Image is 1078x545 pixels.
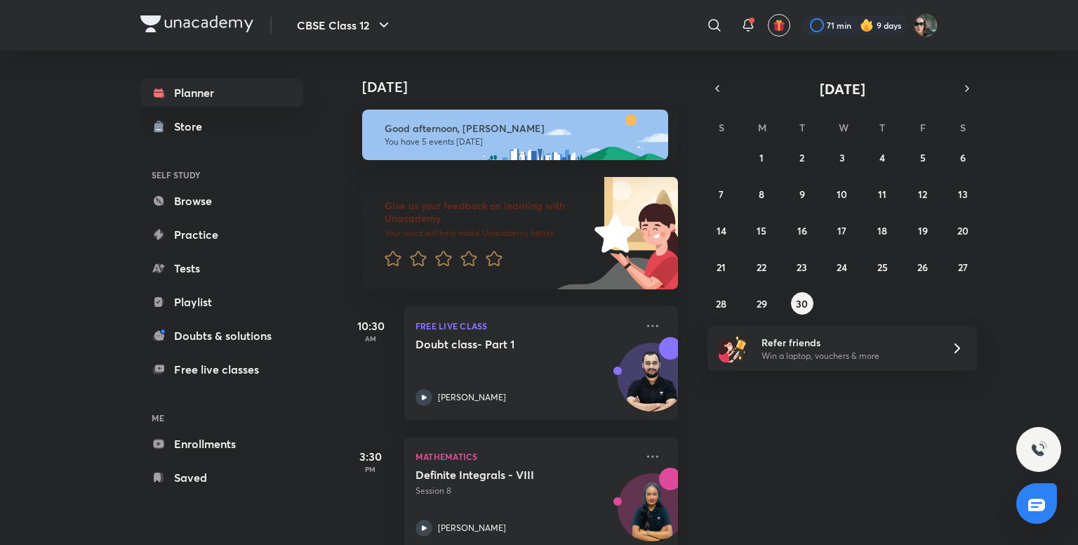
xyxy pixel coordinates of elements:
abbr: September 29, 2025 [757,297,767,310]
button: September 25, 2025 [871,256,893,278]
button: September 7, 2025 [710,183,733,205]
abbr: September 5, 2025 [920,151,926,164]
abbr: September 4, 2025 [879,151,885,164]
button: September 26, 2025 [912,256,934,278]
h6: ME [140,406,303,430]
abbr: September 24, 2025 [837,261,847,274]
h5: 10:30 [342,317,399,334]
abbr: September 19, 2025 [918,224,928,237]
img: Arihant [914,13,938,37]
button: September 21, 2025 [710,256,733,278]
a: Free live classes [140,355,303,383]
abbr: September 16, 2025 [797,224,807,237]
img: avatar [773,19,785,32]
button: September 23, 2025 [791,256,813,278]
button: September 5, 2025 [912,146,934,169]
abbr: September 11, 2025 [878,188,886,201]
p: [PERSON_NAME] [438,391,506,404]
button: September 3, 2025 [831,146,853,169]
button: September 17, 2025 [831,219,853,242]
abbr: September 23, 2025 [797,261,807,274]
abbr: September 18, 2025 [877,224,887,237]
h6: Good afternoon, [PERSON_NAME] [385,122,656,135]
img: streak [860,18,874,32]
p: PM [342,465,399,473]
button: September 18, 2025 [871,219,893,242]
abbr: Wednesday [839,121,849,134]
button: [DATE] [727,79,957,98]
p: AM [342,334,399,343]
abbr: September 25, 2025 [877,261,888,274]
abbr: Tuesday [799,121,805,134]
img: afternoon [362,110,668,160]
button: avatar [768,14,790,37]
img: ttu [1030,441,1047,458]
button: September 8, 2025 [750,183,773,205]
p: You have 5 events [DATE] [385,136,656,147]
h5: Definite Integrals - VIII [415,468,590,482]
button: September 30, 2025 [791,292,813,315]
p: [PERSON_NAME] [438,522,506,534]
abbr: September 12, 2025 [918,188,927,201]
abbr: September 3, 2025 [839,151,845,164]
abbr: September 22, 2025 [757,261,766,274]
button: September 15, 2025 [750,219,773,242]
a: Saved [140,464,303,492]
button: September 28, 2025 [710,292,733,315]
a: Company Logo [140,15,253,36]
a: Planner [140,79,303,107]
button: September 29, 2025 [750,292,773,315]
button: September 9, 2025 [791,183,813,205]
h4: [DATE] [362,79,692,96]
abbr: September 6, 2025 [960,151,966,164]
abbr: September 21, 2025 [717,261,726,274]
a: Playlist [140,288,303,316]
button: September 14, 2025 [710,219,733,242]
button: September 1, 2025 [750,146,773,169]
abbr: September 17, 2025 [837,224,846,237]
button: September 11, 2025 [871,183,893,205]
abbr: September 2, 2025 [799,151,804,164]
button: September 22, 2025 [750,256,773,278]
abbr: Thursday [879,121,885,134]
button: CBSE Class 12 [288,11,401,39]
a: Practice [140,221,303,249]
img: Company Logo [140,15,253,32]
abbr: September 1, 2025 [759,151,764,164]
p: Mathematics [415,448,636,465]
h5: Doubt class- Part 1 [415,337,590,351]
abbr: September 20, 2025 [957,224,969,237]
button: September 27, 2025 [952,256,974,278]
button: September 2, 2025 [791,146,813,169]
button: September 24, 2025 [831,256,853,278]
button: September 4, 2025 [871,146,893,169]
abbr: Saturday [960,121,966,134]
p: Your word will help make Unacademy better [385,228,590,239]
abbr: Friday [920,121,926,134]
a: Enrollments [140,430,303,458]
abbr: Monday [758,121,766,134]
a: Store [140,112,303,140]
abbr: September 27, 2025 [958,261,968,274]
button: September 13, 2025 [952,183,974,205]
p: FREE LIVE CLASS [415,317,636,334]
p: Session 8 [415,485,636,497]
a: Browse [140,187,303,215]
div: Store [174,118,211,135]
img: Avatar [618,350,686,418]
abbr: Sunday [719,121,724,134]
abbr: September 30, 2025 [796,297,808,310]
img: referral [719,334,747,362]
button: September 10, 2025 [831,183,853,205]
h6: Give us your feedback on learning with Unacademy [385,199,590,225]
abbr: September 26, 2025 [917,261,928,274]
img: feedback_image [547,177,678,289]
span: [DATE] [820,79,865,98]
a: Doubts & solutions [140,322,303,350]
abbr: September 15, 2025 [757,224,766,237]
button: September 19, 2025 [912,219,934,242]
abbr: September 10, 2025 [837,188,847,201]
abbr: September 14, 2025 [717,224,726,237]
h6: Refer friends [761,335,934,350]
button: September 6, 2025 [952,146,974,169]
